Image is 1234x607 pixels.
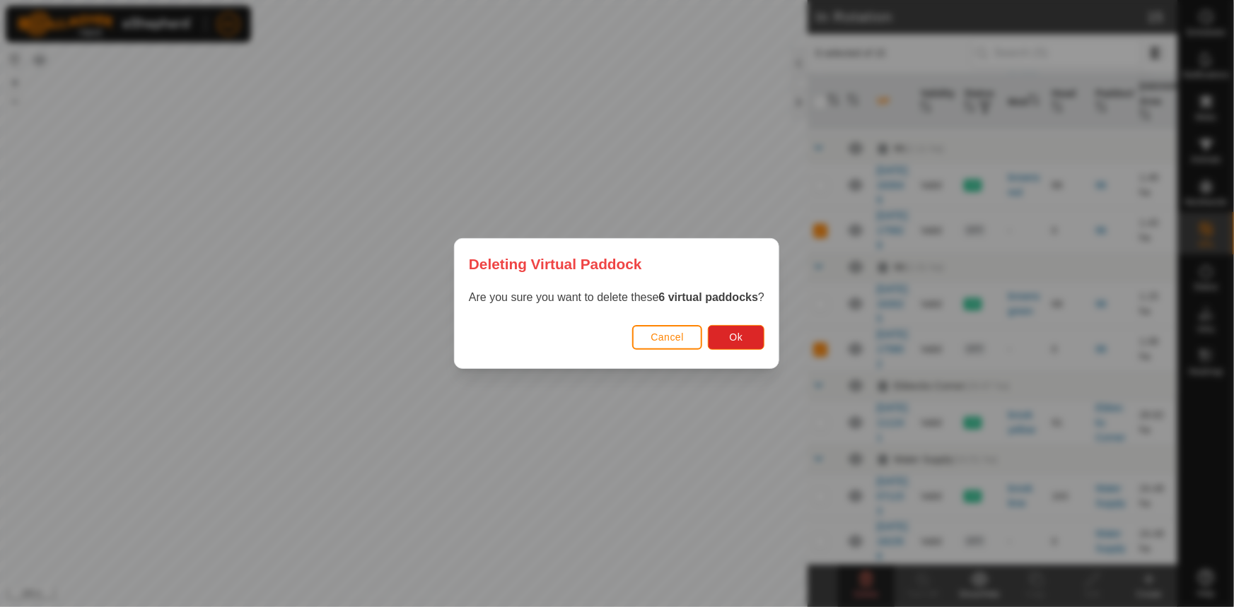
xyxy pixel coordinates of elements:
button: Cancel [633,325,703,350]
span: Ok [730,331,743,343]
span: Are you sure you want to delete these ? [469,291,764,303]
span: Cancel [651,331,685,343]
strong: 6 virtual paddocks [659,291,759,303]
span: Deleting Virtual Paddock [469,253,642,275]
button: Ok [709,325,765,350]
